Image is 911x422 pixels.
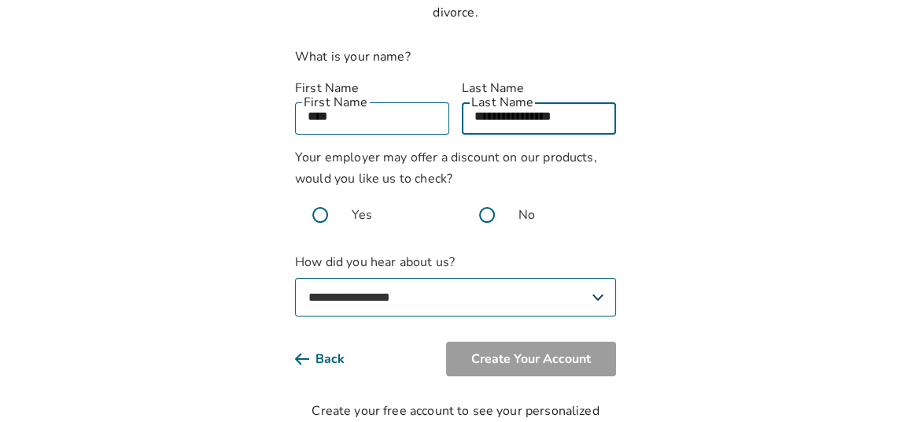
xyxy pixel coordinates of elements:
select: How did you hear about us? [295,278,616,316]
button: Back [295,342,370,376]
span: Your employer may offer a discount on our products, would you like us to check? [295,149,597,187]
span: Yes [352,205,372,224]
label: How did you hear about us? [295,253,616,316]
iframe: Chat Widget [832,346,911,422]
label: What is your name? [295,48,411,65]
label: Last Name [462,79,616,98]
button: Create Your Account [446,342,616,376]
span: No [518,205,535,224]
label: First Name [295,79,449,98]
